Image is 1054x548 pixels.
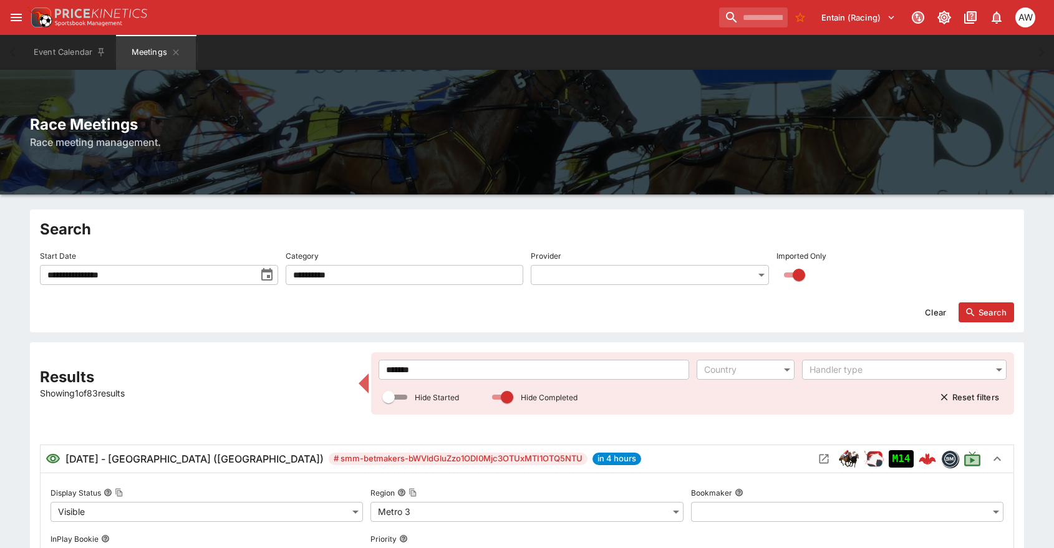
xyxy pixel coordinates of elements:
div: Amanda Whitta [1015,7,1035,27]
p: Hide Completed [521,392,578,403]
p: InPlay Bookie [51,534,99,544]
div: Visible [51,502,363,522]
h2: Results [40,367,351,387]
img: racing.png [864,449,884,469]
p: Showing 1 of 83 results [40,387,351,400]
p: Start Date [40,251,76,261]
button: Connected to PK [907,6,929,29]
button: Open Meeting [814,449,834,469]
button: Display StatusCopy To Clipboard [104,488,112,497]
p: Hide Started [415,392,459,403]
svg: Visible [46,451,60,466]
button: Reset filters [932,387,1007,407]
button: Documentation [959,6,982,29]
img: PriceKinetics [55,9,147,18]
h6: Race meeting management. [30,135,1024,150]
p: Category [286,251,319,261]
p: Bookmaker [691,488,732,498]
h2: Race Meetings [30,115,1024,134]
span: in 4 hours [592,453,641,465]
p: Region [370,488,395,498]
button: Select Tenant [814,7,903,27]
button: Copy To Clipboard [115,488,123,497]
h6: [DATE] - [GEOGRAPHIC_DATA] ([GEOGRAPHIC_DATA]) [65,451,324,466]
img: PriceKinetics Logo [27,5,52,30]
svg: Live [964,450,981,468]
button: Priority [399,534,408,543]
p: Provider [531,251,561,261]
button: No Bookmarks [790,7,810,27]
input: search [719,7,788,27]
button: Clear [917,302,954,322]
h2: Search [40,219,1014,239]
button: Copy To Clipboard [409,488,417,497]
p: Priority [370,534,397,544]
button: toggle date time picker [256,264,278,286]
img: Sportsbook Management [55,21,122,26]
div: Metro 3 [370,502,683,522]
div: Imported to Jetbet as OPEN [889,450,914,468]
div: Handler type [810,363,987,376]
button: Meetings [116,35,196,70]
button: InPlay Bookie [101,534,110,543]
img: betmakers.png [942,451,958,467]
button: Amanda Whitta [1012,4,1039,31]
button: Notifications [985,6,1008,29]
div: horse_racing [839,449,859,469]
span: # smm-betmakers-bWVldGluZzo1ODI0Mjc3OTUxMTI1OTQ5NTU [329,453,587,465]
div: betmakers [941,450,959,468]
button: open drawer [5,6,27,29]
img: logo-cerberus--red.svg [919,450,936,468]
img: horse_racing.png [839,449,859,469]
p: Imported Only [776,251,826,261]
div: Country [704,363,775,376]
p: Display Status [51,488,101,498]
button: Search [959,302,1014,322]
button: RegionCopy To Clipboard [397,488,406,497]
button: Toggle light/dark mode [933,6,955,29]
button: Event Calendar [26,35,114,70]
button: Bookmaker [735,488,743,497]
div: ParallelRacing Handler [864,449,884,469]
